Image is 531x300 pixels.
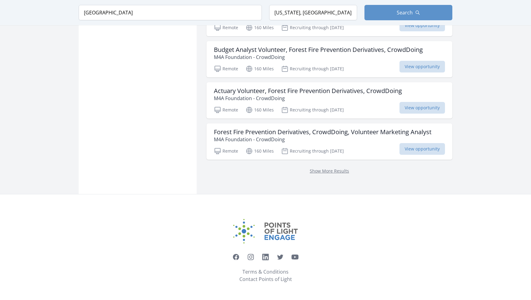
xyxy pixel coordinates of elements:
[246,24,274,31] p: 160 Miles
[206,123,452,160] a: Forest Fire Prevention Derivatives, CrowdDoing, Volunteer Marketing Analyst M4A Foundation - Crow...
[399,20,445,31] span: View opportunity
[214,95,402,102] p: M4A Foundation - CrowdDoing
[364,5,452,20] button: Search
[233,219,298,244] img: Points of Light Engage
[206,82,452,119] a: Actuary Volunteer, Forest Fire Prevention Derivatives, CrowdDoing M4A Foundation - CrowdDoing Rem...
[399,61,445,72] span: View opportunity
[246,147,274,155] p: 160 Miles
[281,65,344,72] p: Recruiting through [DATE]
[214,53,423,61] p: M4A Foundation - CrowdDoing
[310,168,349,174] a: Show More Results
[281,24,344,31] p: Recruiting through [DATE]
[397,9,413,16] span: Search
[214,128,431,136] h3: Forest Fire Prevention Derivatives, CrowdDoing, Volunteer Marketing Analyst
[269,5,357,20] input: Location
[214,46,423,53] h3: Budget Analyst Volunteer, Forest Fire Prevention Derivatives, CrowdDoing
[281,147,344,155] p: Recruiting through [DATE]
[214,65,238,72] p: Remote
[214,87,402,95] h3: Actuary Volunteer, Forest Fire Prevention Derivatives, CrowdDoing
[214,106,238,114] p: Remote
[214,147,238,155] p: Remote
[246,106,274,114] p: 160 Miles
[399,102,445,114] span: View opportunity
[214,24,238,31] p: Remote
[239,275,292,283] a: Contact Points of Light
[246,65,274,72] p: 160 Miles
[206,41,452,77] a: Budget Analyst Volunteer, Forest Fire Prevention Derivatives, CrowdDoing M4A Foundation - CrowdDo...
[79,5,262,20] input: Keyword
[242,268,289,275] a: Terms & Conditions
[214,136,431,143] p: M4A Foundation - CrowdDoing
[281,106,344,114] p: Recruiting through [DATE]
[399,143,445,155] span: View opportunity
